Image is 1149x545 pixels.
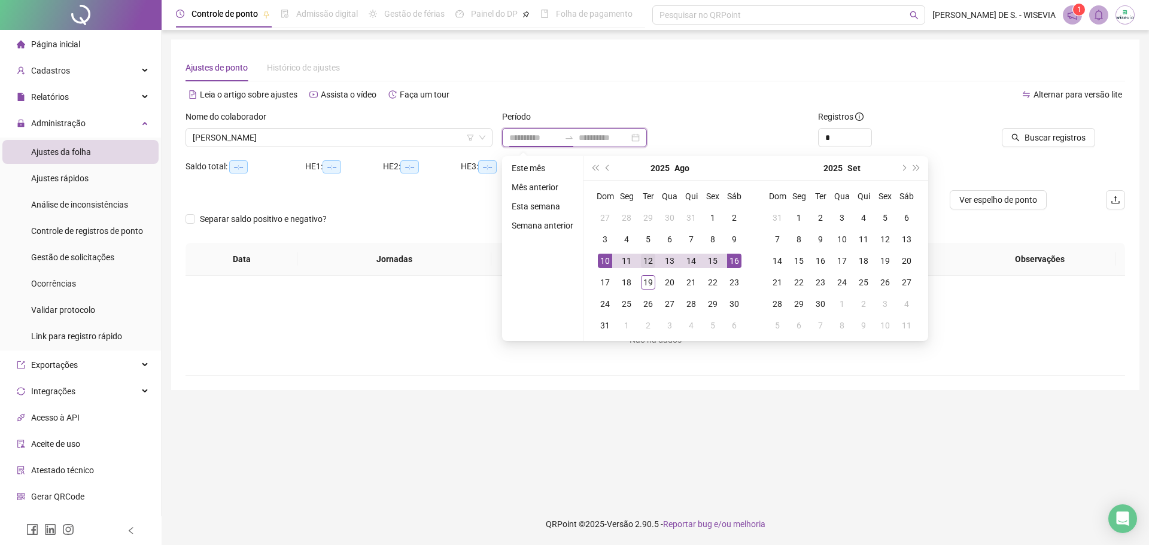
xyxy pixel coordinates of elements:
[594,207,616,229] td: 2025-07-27
[770,211,785,225] div: 31
[616,207,637,229] td: 2025-07-28
[813,232,828,246] div: 9
[162,503,1149,545] footer: QRPoint © 2025 - 2.90.5 -
[788,185,810,207] th: Seg
[641,254,655,268] div: 12
[616,293,637,315] td: 2025-08-25
[680,185,702,207] th: Qui
[659,185,680,207] th: Qua
[910,11,919,20] span: search
[267,63,340,72] span: Histórico de ajustes
[767,207,788,229] td: 2025-08-31
[874,207,896,229] td: 2025-09-05
[186,243,297,276] th: Data
[770,297,785,311] div: 28
[899,232,914,246] div: 13
[17,466,25,474] span: solution
[507,180,578,194] li: Mês anterior
[792,297,806,311] div: 29
[896,293,917,315] td: 2025-10-04
[702,229,724,250] td: 2025-08-08
[1093,10,1104,20] span: bell
[31,66,70,75] span: Cadastros
[193,129,485,147] span: GLENIO DE MELO MARQUES JUNIOR
[369,10,377,18] span: sun
[637,315,659,336] td: 2025-09-02
[813,254,828,268] div: 16
[724,250,745,272] td: 2025-08-16
[856,232,871,246] div: 11
[835,297,849,311] div: 1
[564,133,574,142] span: swap-right
[706,318,720,333] div: 5
[191,9,258,19] span: Controle de ponto
[619,211,634,225] div: 28
[835,254,849,268] div: 17
[788,229,810,250] td: 2025-09-08
[810,315,831,336] td: 2025-10-07
[309,90,318,99] span: youtube
[724,207,745,229] td: 2025-08-02
[594,185,616,207] th: Dom
[17,387,25,395] span: sync
[662,318,677,333] div: 3
[899,297,914,311] div: 4
[31,386,75,396] span: Integrações
[792,254,806,268] div: 15
[856,297,871,311] div: 2
[724,229,745,250] td: 2025-08-09
[616,185,637,207] th: Seg
[973,252,1107,266] span: Observações
[788,272,810,293] td: 2025-09-22
[950,190,1047,209] button: Ver espelho de ponto
[659,250,680,272] td: 2025-08-13
[770,254,785,268] div: 14
[507,161,578,175] li: Este mês
[896,229,917,250] td: 2025-09-13
[792,232,806,246] div: 8
[651,156,670,180] button: year panel
[702,272,724,293] td: 2025-08-22
[853,250,874,272] td: 2025-09-18
[810,250,831,272] td: 2025-09-16
[296,9,358,19] span: Admissão digital
[619,275,634,290] div: 18
[31,279,76,288] span: Ocorrências
[659,293,680,315] td: 2025-08-27
[31,200,128,209] span: Análise de inconsistências
[26,523,38,535] span: facebook
[62,523,74,535] span: instagram
[659,229,680,250] td: 2025-08-06
[637,250,659,272] td: 2025-08-12
[189,90,197,99] span: file-text
[1025,131,1086,144] span: Buscar registros
[641,297,655,311] div: 26
[788,315,810,336] td: 2025-10-06
[767,293,788,315] td: 2025-09-28
[874,272,896,293] td: 2025-09-26
[823,156,843,180] button: year panel
[594,229,616,250] td: 2025-08-03
[594,315,616,336] td: 2025-08-31
[641,232,655,246] div: 5
[896,272,917,293] td: 2025-09-27
[31,118,86,128] span: Administração
[959,193,1037,206] span: Ver espelho de ponto
[684,297,698,311] div: 28
[702,207,724,229] td: 2025-08-01
[684,275,698,290] div: 21
[792,211,806,225] div: 1
[874,229,896,250] td: 2025-09-12
[662,275,677,290] div: 20
[297,243,491,276] th: Jornadas
[186,63,248,72] span: Ajustes de ponto
[680,250,702,272] td: 2025-08-14
[471,9,518,19] span: Painel do DP
[878,254,892,268] div: 19
[831,272,853,293] td: 2025-09-24
[896,207,917,229] td: 2025-09-06
[788,293,810,315] td: 2025-09-29
[17,93,25,101] span: file
[637,293,659,315] td: 2025-08-26
[727,275,741,290] div: 23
